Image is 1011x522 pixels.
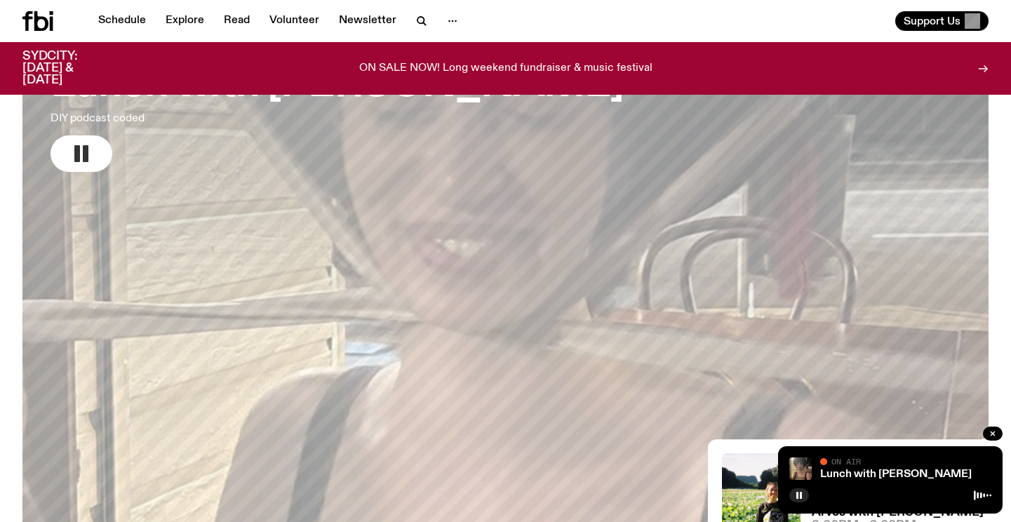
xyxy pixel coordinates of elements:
[90,11,154,31] a: Schedule
[831,457,861,466] span: On Air
[895,11,989,31] button: Support Us
[51,33,624,172] a: Lunch with [PERSON_NAME]DIY podcast coded
[330,11,405,31] a: Newsletter
[215,11,258,31] a: Read
[261,11,328,31] a: Volunteer
[820,469,972,480] a: Lunch with [PERSON_NAME]
[22,51,112,86] h3: SYDCITY: [DATE] & [DATE]
[904,15,960,27] span: Support Us
[359,62,652,75] p: ON SALE NOW! Long weekend fundraiser & music festival
[157,11,213,31] a: Explore
[51,65,624,105] h3: Lunch with [PERSON_NAME]
[51,110,410,127] p: DIY podcast coded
